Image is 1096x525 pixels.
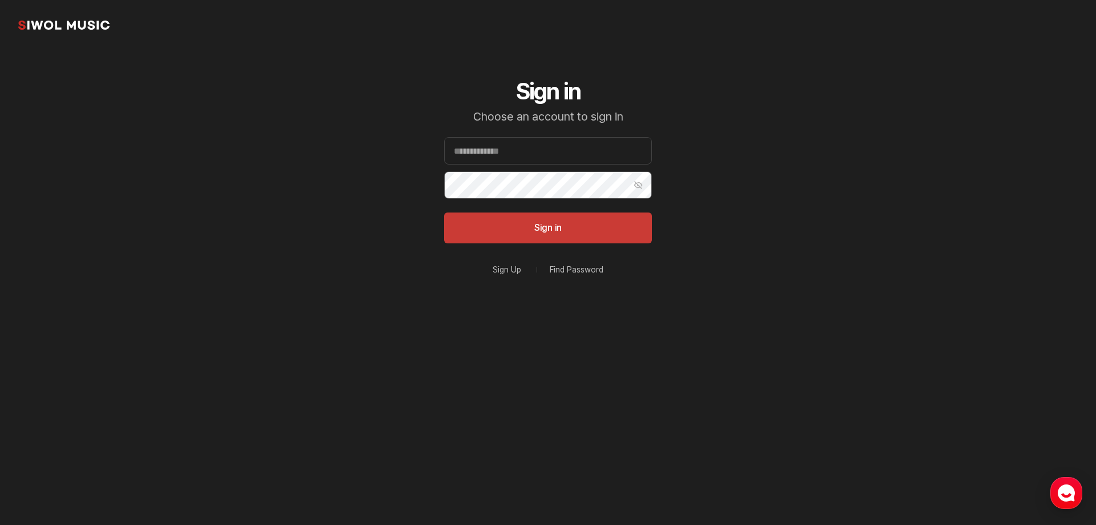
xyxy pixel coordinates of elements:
h2: Sign in [444,78,652,105]
button: Sign in [444,213,652,243]
p: Choose an account to sign in [444,110,652,123]
a: Sign Up [493,266,521,274]
input: Password [444,171,652,199]
a: Find Password [550,266,603,274]
input: Email [444,137,652,165]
